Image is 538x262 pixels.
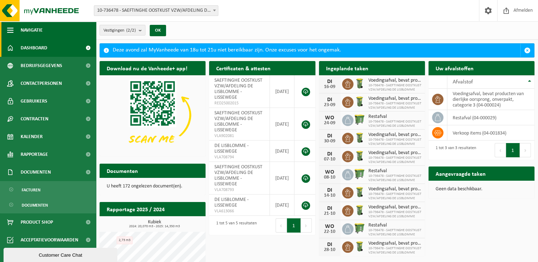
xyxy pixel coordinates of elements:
[270,108,294,141] td: [DATE]
[495,143,506,157] button: Previous
[323,103,337,108] div: 23-09
[353,132,366,144] img: WB-0140-HPE-GN-50
[323,84,337,89] div: 16-09
[21,163,51,181] span: Documenten
[353,114,366,126] img: WB-0770-HPE-GN-50
[100,164,145,178] h2: Documenten
[22,183,41,197] span: Facturen
[21,146,48,163] span: Rapportage
[432,142,476,158] div: 1 tot 3 van 3 resultaten
[323,229,337,234] div: 22-10
[323,97,337,103] div: DI
[214,187,264,193] span: VLA708793
[368,102,421,110] span: 10-736478 - SAEFTINGHE OOSTKUST VZW/AFDELING DE LISBLOMME
[368,204,421,210] span: Voedingsafval, bevat producten van dierlijke oorsprong, onverpakt, categorie 3
[21,39,47,57] span: Dashboard
[353,150,366,162] img: WB-0140-HPE-GN-50
[368,168,421,174] span: Restafval
[368,186,421,192] span: Voedingsafval, bevat producten van dierlijke oorsprong, onverpakt, categorie 3
[94,5,218,16] span: 10-736478 - SAEFTINGHE OOSTKUST VZW/AFDELING DE LISBLOMME - LISSEWEGE
[103,25,136,36] span: Vestigingen
[368,210,421,219] span: 10-736478 - SAEFTINGHE OOSTKUST VZW/AFDELING DE LISBLOMME
[4,246,119,262] iframe: chat widget
[323,187,337,193] div: DI
[323,133,337,139] div: DI
[214,100,264,106] span: RED25002015
[100,25,145,36] button: Vestigingen(2/2)
[323,79,337,84] div: DI
[368,83,421,92] span: 10-736478 - SAEFTINGHE OOSTKUST VZW/AFDELING DE LISBLOMME
[447,110,534,125] td: restafval (04-000029)
[353,204,366,216] img: WB-0140-HPE-GN-50
[323,193,337,198] div: 14-10
[276,218,287,233] button: Previous
[21,128,43,146] span: Kalender
[214,110,262,133] span: SAEFTINGHE OOSTKUST VZW/AFDELING DE LISBLOMME - LISSEWEGE
[270,141,294,162] td: [DATE]
[368,174,421,182] span: 10-736478 - SAEFTINGHE OOSTKUST VZW/AFDELING DE LISBLOMME
[214,197,249,208] span: DE LISBLOMME - LISSEWEGE
[323,139,337,144] div: 30-09
[428,167,493,180] h2: Aangevraagde taken
[21,57,62,75] span: Bedrijfsgegevens
[150,25,166,36] button: OK
[21,213,53,231] span: Product Shop
[214,164,262,187] span: SAEFTINGHE OOSTKUST VZW/AFDELING DE LISBLOMME - LISSEWEGE
[103,220,206,228] h3: Kubiek
[214,143,249,154] span: DE LISBLOMME - LISSEWEGE
[126,28,136,33] count: (2/2)
[2,183,94,196] a: Facturen
[214,208,264,214] span: VLA613066
[22,198,48,212] span: Documenten
[21,92,47,110] span: Gebruikers
[153,216,205,230] a: Bekijk rapportage
[21,75,62,92] span: Contactpersonen
[323,247,337,252] div: 28-10
[323,157,337,162] div: 07-10
[113,44,520,57] div: Deze avond zal MyVanheede van 18u tot 21u niet bereikbaar zijn. Onze excuses voor het ongemak.
[447,125,534,141] td: verkoop items (04-001834)
[368,241,421,246] span: Voedingsafval, bevat producten van dierlijke oorsprong, onverpakt, categorie 3
[368,120,421,128] span: 10-736478 - SAEFTINGHE OOSTKUST VZW/AFDELING DE LISBLOMME
[21,21,43,39] span: Navigatie
[323,175,337,180] div: 08-10
[214,133,264,139] span: VLA902081
[270,195,294,216] td: [DATE]
[100,202,172,216] h2: Rapportage 2025 / 2024
[323,115,337,121] div: WO
[353,222,366,234] img: WB-0770-HPE-GN-50
[94,6,218,16] span: 10-736478 - SAEFTINGHE OOSTKUST VZW/AFDELING DE LISBLOMME - LISSEWEGE
[270,75,294,108] td: [DATE]
[323,169,337,175] div: WO
[301,218,312,233] button: Next
[287,218,301,233] button: 1
[506,143,520,157] button: 1
[2,198,94,212] a: Documenten
[353,168,366,180] img: WB-0770-HPE-GN-50
[368,114,421,120] span: Restafval
[323,242,337,247] div: DI
[368,78,421,83] span: Voedingsafval, bevat producten van dierlijke oorsprong, onverpakt, categorie 3
[520,143,531,157] button: Next
[368,150,421,156] span: Voedingsafval, bevat producten van dierlijke oorsprong, onverpakt, categorie 3
[21,231,78,249] span: Acceptatievoorwaarden
[353,77,366,89] img: WB-0140-HPE-GN-50
[436,187,527,192] p: Geen data beschikbaar.
[368,228,421,237] span: 10-736478 - SAEFTINGHE OOSTKUST VZW/AFDELING DE LISBLOMME
[21,110,48,128] span: Contracten
[214,78,262,100] span: SAEFTINGHE OOSTKUST VZW/AFDELING DE LISBLOMME - LISSEWEGE
[213,218,257,233] div: 1 tot 5 van 5 resultaten
[353,95,366,108] img: WB-0140-HPE-GN-50
[368,138,421,146] span: 10-736478 - SAEFTINGHE OOSTKUST VZW/AFDELING DE LISBLOMME
[447,89,534,110] td: voedingsafval, bevat producten van dierlijke oorsprong, onverpakt, categorie 3 (04-000024)
[319,61,375,75] h2: Ingeplande taken
[323,211,337,216] div: 21-10
[368,192,421,201] span: 10-736478 - SAEFTINGHE OOSTKUST VZW/AFDELING DE LISBLOMME
[323,151,337,157] div: DI
[368,246,421,255] span: 10-736478 - SAEFTINGHE OOSTKUST VZW/AFDELING DE LISBLOMME
[368,223,421,228] span: Restafval
[323,206,337,211] div: DI
[100,61,195,75] h2: Download nu de Vanheede+ app!
[209,61,278,75] h2: Certificaten & attesten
